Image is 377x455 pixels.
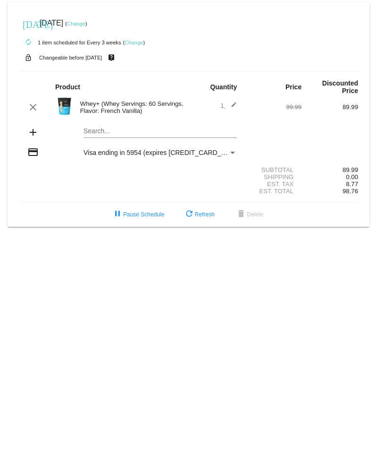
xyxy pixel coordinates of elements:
[67,21,85,26] a: Change
[123,40,145,45] small: ( )
[55,83,80,91] strong: Product
[322,79,358,94] strong: Discounted Price
[125,40,143,45] a: Change
[112,209,123,220] mat-icon: pause
[245,173,302,180] div: Shipping
[23,18,34,29] mat-icon: [DATE]
[84,149,237,156] mat-select: Payment Method
[245,180,302,188] div: Est. Tax
[220,102,237,109] span: 1
[285,83,302,91] strong: Price
[27,127,39,138] mat-icon: add
[235,209,247,220] mat-icon: delete
[112,211,164,218] span: Pause Schedule
[55,97,74,116] img: Image-1-Carousel-Whey-5lb-Vanilla-no-badge-Transp.png
[19,40,121,45] small: 1 item scheduled for Every 3 weeks
[39,55,102,60] small: Changeable before [DATE]
[75,100,189,114] div: Whey+ (Whey Servings: 60 Servings, Flavor: French Vanilla)
[245,188,302,195] div: Est. Total
[343,188,358,195] span: 98.76
[226,102,237,113] mat-icon: edit
[176,206,222,223] button: Refresh
[23,52,34,64] mat-icon: lock_open
[245,103,302,111] div: 99.99
[245,166,302,173] div: Subtotal
[302,103,358,111] div: 89.99
[235,211,263,218] span: Delete
[228,206,271,223] button: Delete
[346,180,358,188] span: 8.77
[84,149,242,156] span: Visa ending in 5954 (expires [CREDIT_CARD_DATA])
[27,102,39,113] mat-icon: clear
[184,211,215,218] span: Refresh
[184,209,195,220] mat-icon: refresh
[104,206,172,223] button: Pause Schedule
[23,37,34,48] mat-icon: autorenew
[210,83,237,91] strong: Quantity
[84,128,237,135] input: Search...
[65,21,87,26] small: ( )
[346,173,358,180] span: 0.00
[106,52,117,64] mat-icon: live_help
[27,146,39,158] mat-icon: credit_card
[302,166,358,173] div: 89.99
